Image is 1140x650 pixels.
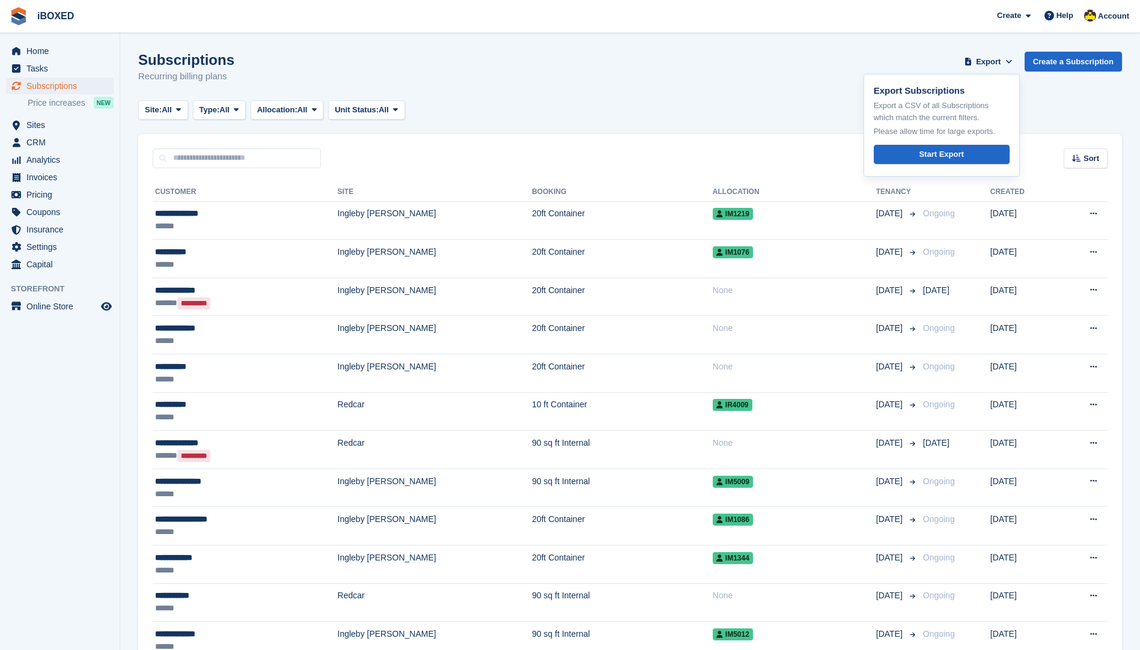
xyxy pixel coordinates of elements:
td: 90 sq ft Internal [532,431,713,469]
th: Booking [532,183,713,202]
span: IR4009 [713,399,752,411]
span: IM1344 [713,552,753,564]
td: [DATE] [990,469,1058,507]
a: menu [6,43,114,59]
a: menu [6,134,114,151]
div: None [713,284,876,297]
span: [DATE] [876,513,905,526]
span: [DATE] [876,475,905,488]
td: 20ft Container [532,240,713,278]
span: Invoices [26,169,99,186]
td: 10 ft Container [532,392,713,431]
span: CRM [26,134,99,151]
span: [DATE] [876,284,905,297]
th: Customer [153,183,338,202]
button: Export [962,52,1015,71]
span: Account [1098,10,1129,22]
span: All [162,104,172,116]
button: Allocation: All [251,100,324,120]
span: IM1219 [713,208,753,220]
span: Sort [1084,153,1099,165]
td: Redcar [338,431,532,469]
span: Ongoing [923,591,955,600]
span: [DATE] [923,438,949,448]
span: [DATE] [876,628,905,640]
button: Type: All [193,100,246,120]
td: 20ft Container [532,354,713,393]
a: iBOXED [32,6,79,26]
a: menu [6,256,114,273]
td: [DATE] [990,507,1058,545]
button: Unit Status: All [328,100,404,120]
td: Ingleby [PERSON_NAME] [338,545,532,584]
img: Katie Brown [1084,10,1096,22]
span: Ongoing [923,323,955,333]
td: 20ft Container [532,278,713,316]
span: Ongoing [923,553,955,562]
a: Create a Subscription [1025,52,1122,71]
td: [DATE] [990,583,1058,622]
a: menu [6,221,114,238]
td: [DATE] [990,278,1058,316]
span: IM5009 [713,476,753,488]
div: Start Export [919,148,963,160]
span: IM1086 [713,514,753,526]
a: Preview store [99,299,114,314]
p: Export a CSV of all Subscriptions which match the current filters. [874,100,1010,123]
span: Export [976,56,1001,68]
th: Created [990,183,1058,202]
a: menu [6,204,114,220]
td: 20ft Container [532,507,713,545]
span: Coupons [26,204,99,220]
a: menu [6,169,114,186]
td: [DATE] [990,392,1058,431]
span: Create [997,10,1021,22]
span: [DATE] [876,551,905,564]
h1: Subscriptions [138,52,234,68]
td: Ingleby [PERSON_NAME] [338,316,532,354]
td: [DATE] [990,316,1058,354]
td: [DATE] [990,354,1058,393]
span: Unit Status: [335,104,379,116]
td: 20ft Container [532,201,713,240]
a: menu [6,60,114,77]
span: IM5012 [713,628,753,640]
span: All [297,104,308,116]
span: Ongoing [923,476,955,486]
span: All [379,104,389,116]
p: Please allow time for large exports. [874,126,1010,138]
div: None [713,437,876,449]
span: Storefront [11,283,120,295]
span: All [219,104,230,116]
span: Analytics [26,151,99,168]
td: Ingleby [PERSON_NAME] [338,354,532,393]
span: [DATE] [876,360,905,373]
span: Ongoing [923,514,955,524]
td: Ingleby [PERSON_NAME] [338,507,532,545]
td: 90 sq ft Internal [532,469,713,507]
td: Redcar [338,583,532,622]
span: Ongoing [923,208,955,218]
a: menu [6,151,114,168]
span: IM1076 [713,246,753,258]
th: Allocation [713,183,876,202]
span: Help [1056,10,1073,22]
span: Pricing [26,186,99,203]
img: stora-icon-8386f47178a22dfd0bd8f6a31ec36ba5ce8667c1dd55bd0f319d3a0aa187defe.svg [10,7,28,25]
p: Export Subscriptions [874,84,1010,98]
span: Insurance [26,221,99,238]
td: 20ft Container [532,545,713,584]
span: [DATE] [876,207,905,220]
td: Ingleby [PERSON_NAME] [338,469,532,507]
span: Price increases [28,97,85,109]
span: [DATE] [876,322,905,335]
p: Recurring billing plans [138,70,234,84]
span: Site: [145,104,162,116]
td: [DATE] [990,240,1058,278]
a: Price increases NEW [28,96,114,109]
span: Ongoing [923,247,955,257]
span: Online Store [26,298,99,315]
a: menu [6,117,114,133]
td: [DATE] [990,201,1058,240]
div: None [713,589,876,602]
